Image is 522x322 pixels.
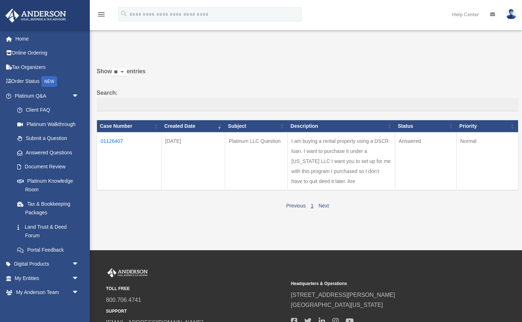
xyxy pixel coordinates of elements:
[291,280,471,288] small: Headquarters & Operations
[97,66,518,84] label: Show entries
[10,243,86,257] a: Portal Feedback
[106,285,286,293] small: TOLL FREE
[10,197,86,220] a: Tax & Bookkeeping Packages
[72,89,86,103] span: arrow_drop_down
[41,76,57,87] div: NEW
[97,98,518,112] input: Search:
[120,10,128,18] i: search
[5,257,90,271] a: Digital Productsarrow_drop_down
[97,13,106,19] a: menu
[5,74,90,89] a: Order StatusNEW
[291,292,395,298] a: [STREET_ADDRESS][PERSON_NAME]
[72,257,86,272] span: arrow_drop_down
[106,297,141,303] a: 800.706.4741
[161,120,225,132] th: Created Date: activate to sort column ascending
[97,120,162,132] th: Case Number: activate to sort column ascending
[5,46,90,60] a: Online Ordering
[10,220,86,243] a: Land Trust & Deed Forum
[395,132,456,190] td: Answered
[72,285,86,300] span: arrow_drop_down
[291,302,383,308] a: [GEOGRAPHIC_DATA][US_STATE]
[10,131,86,146] a: Submit a Question
[225,132,288,190] td: Platinum LLC Question
[319,203,329,209] a: Next
[10,174,86,197] a: Platinum Knowledge Room
[112,68,127,76] select: Showentries
[286,203,305,209] a: Previous
[72,271,86,286] span: arrow_drop_down
[288,120,395,132] th: Description: activate to sort column ascending
[457,120,518,132] th: Priority: activate to sort column ascending
[395,120,456,132] th: Status: activate to sort column ascending
[5,89,86,103] a: Platinum Q&Aarrow_drop_down
[97,88,518,112] label: Search:
[5,32,90,46] a: Home
[10,103,86,117] a: Client FAQ
[457,132,518,190] td: Normal
[288,132,395,190] td: I am buying a rental property using a DSCR loan. I want to purchase it under a [US_STATE] LLC I w...
[5,60,90,74] a: Tax Organizers
[106,308,286,315] small: SUPPORT
[161,132,225,190] td: [DATE]
[10,160,86,174] a: Document Review
[5,271,90,285] a: My Entitiesarrow_drop_down
[311,203,314,209] a: 1
[97,10,106,19] i: menu
[3,9,68,23] img: Anderson Advisors Platinum Portal
[10,117,86,131] a: Platinum Walkthrough
[106,268,149,277] img: Anderson Advisors Platinum Portal
[225,120,288,132] th: Subject: activate to sort column ascending
[10,145,83,160] a: Answered Questions
[5,285,90,300] a: My Anderson Teamarrow_drop_down
[506,9,517,19] img: User Pic
[97,132,162,190] td: 01126407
